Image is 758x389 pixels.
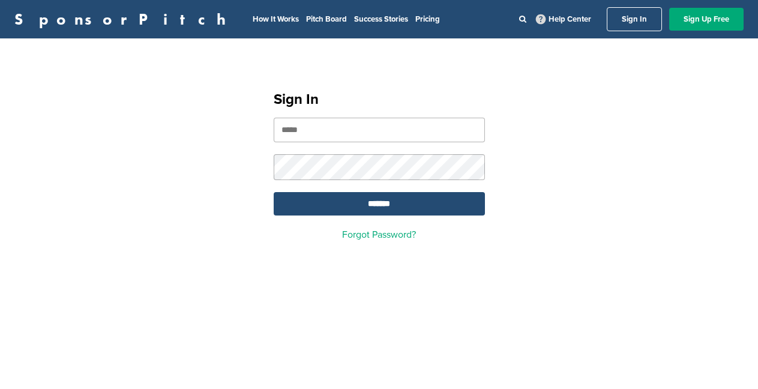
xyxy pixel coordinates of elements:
a: Sign In [607,7,662,31]
a: SponsorPitch [14,11,233,27]
a: Pricing [415,14,440,24]
h1: Sign In [274,89,485,110]
a: Forgot Password? [342,229,416,241]
a: Success Stories [354,14,408,24]
a: How It Works [253,14,299,24]
a: Sign Up Free [669,8,744,31]
a: Pitch Board [306,14,347,24]
a: Help Center [534,12,594,26]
